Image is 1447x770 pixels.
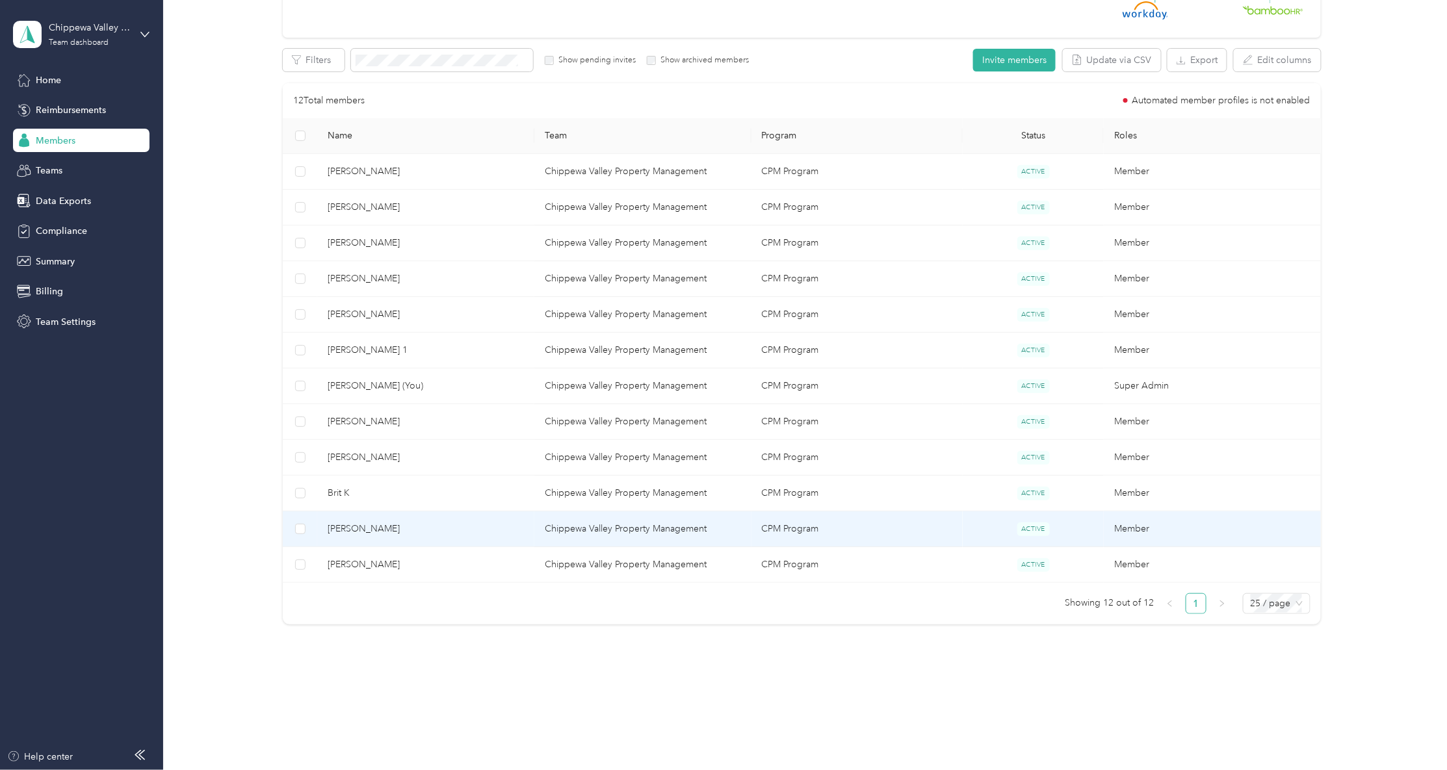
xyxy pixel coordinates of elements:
span: Team Settings [36,315,96,329]
span: Data Exports [36,194,91,208]
span: [PERSON_NAME] 1 [328,343,524,357]
td: CPM Program [751,333,963,368]
td: J Hanson (You) [317,368,534,404]
span: [PERSON_NAME] [328,307,524,322]
td: Dave Matthews [317,225,534,261]
li: Previous Page [1160,593,1180,614]
span: [PERSON_NAME] [328,272,524,286]
img: BambooHR [1243,5,1303,14]
td: Chippewa Valley Property Management [534,225,751,261]
span: ACTIVE [1017,237,1050,250]
span: Name [328,130,524,141]
div: Team dashboard [49,39,109,47]
span: [PERSON_NAME] [328,450,524,465]
button: Edit columns [1234,49,1321,71]
span: ACTIVE [1017,451,1050,465]
td: Travis 1 [317,333,534,368]
span: [PERSON_NAME] (You) [328,379,524,393]
span: left [1166,600,1174,608]
td: Chippewa Valley Property Management [534,333,751,368]
span: ACTIVE [1017,201,1050,214]
td: Brennan K [317,440,534,476]
td: CPM Program [751,511,963,547]
span: Automated member profiles is not enabled [1132,96,1310,105]
span: [PERSON_NAME] [328,164,524,179]
span: ACTIVE [1017,415,1050,429]
span: ACTIVE [1017,308,1050,322]
button: Export [1167,49,1227,71]
td: CPM Program [751,368,963,404]
td: CPM Program [751,261,963,297]
button: Help center [7,750,73,764]
button: right [1212,593,1232,614]
button: left [1160,593,1180,614]
td: Member [1104,190,1321,225]
td: Member [1104,154,1321,190]
td: James Myren [317,297,534,333]
td: Dan K [317,547,534,583]
span: [PERSON_NAME] [328,415,524,429]
span: Reimbursements [36,103,106,117]
td: Chippewa Valley Property Management [534,154,751,190]
span: Members [36,134,75,148]
td: Chippewa Valley Property Management [534,261,751,297]
span: ACTIVE [1017,558,1050,572]
span: Home [36,73,61,87]
span: Billing [36,285,63,298]
label: Show archived members [656,55,749,66]
td: CPM Program [751,404,963,440]
th: Name [317,118,534,154]
span: ACTIVE [1017,379,1050,393]
td: Chippewa Valley Property Management [534,297,751,333]
td: Rob Zich [317,190,534,225]
p: 12 Total members [293,94,365,108]
div: Chippewa Valley Property Management [49,21,130,34]
span: [PERSON_NAME] [328,522,524,536]
span: ACTIVE [1017,344,1050,357]
td: CPM Program [751,440,963,476]
a: 1 [1186,594,1206,613]
td: Chippewa Valley Property Management [534,476,751,511]
th: Roles [1104,118,1321,154]
span: right [1218,600,1226,608]
button: Invite members [973,49,1056,71]
td: Member [1104,297,1321,333]
td: CPM Program [751,297,963,333]
td: Chippewa Valley Property Management [534,511,751,547]
td: CPM Program [751,547,963,583]
td: Neile Pederson [317,261,534,297]
li: 1 [1186,593,1206,614]
td: CPM Program [751,476,963,511]
td: Kalob Berg [317,404,534,440]
td: Chippewa Valley Property Management [534,440,751,476]
span: [PERSON_NAME] [328,558,524,572]
button: Filters [283,49,345,71]
td: Brit K [317,476,534,511]
td: Member [1104,476,1321,511]
span: ACTIVE [1017,165,1050,179]
div: Page Size [1243,593,1310,614]
span: 25 / page [1251,594,1303,613]
td: CPM Program [751,225,963,261]
td: Chippewa Valley Property Management [534,404,751,440]
td: Chippewa Valley Property Management [534,190,751,225]
span: Teams [36,164,62,177]
td: CPM Program [751,190,963,225]
li: Next Page [1212,593,1232,614]
th: Team [534,118,751,154]
td: Member [1104,225,1321,261]
td: Chippewa Valley Property Management [534,368,751,404]
th: Status [963,118,1104,154]
img: Workday [1123,1,1168,19]
td: Member [1104,261,1321,297]
td: CPM Program [751,154,963,190]
span: [PERSON_NAME] [328,236,524,250]
span: [PERSON_NAME] [328,200,524,214]
span: Summary [36,255,75,268]
span: ACTIVE [1017,522,1050,536]
iframe: Everlance-gr Chat Button Frame [1374,697,1447,770]
td: Member [1104,547,1321,583]
label: Show pending invites [554,55,636,66]
td: Chippewa Valley Property Management [534,547,751,583]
